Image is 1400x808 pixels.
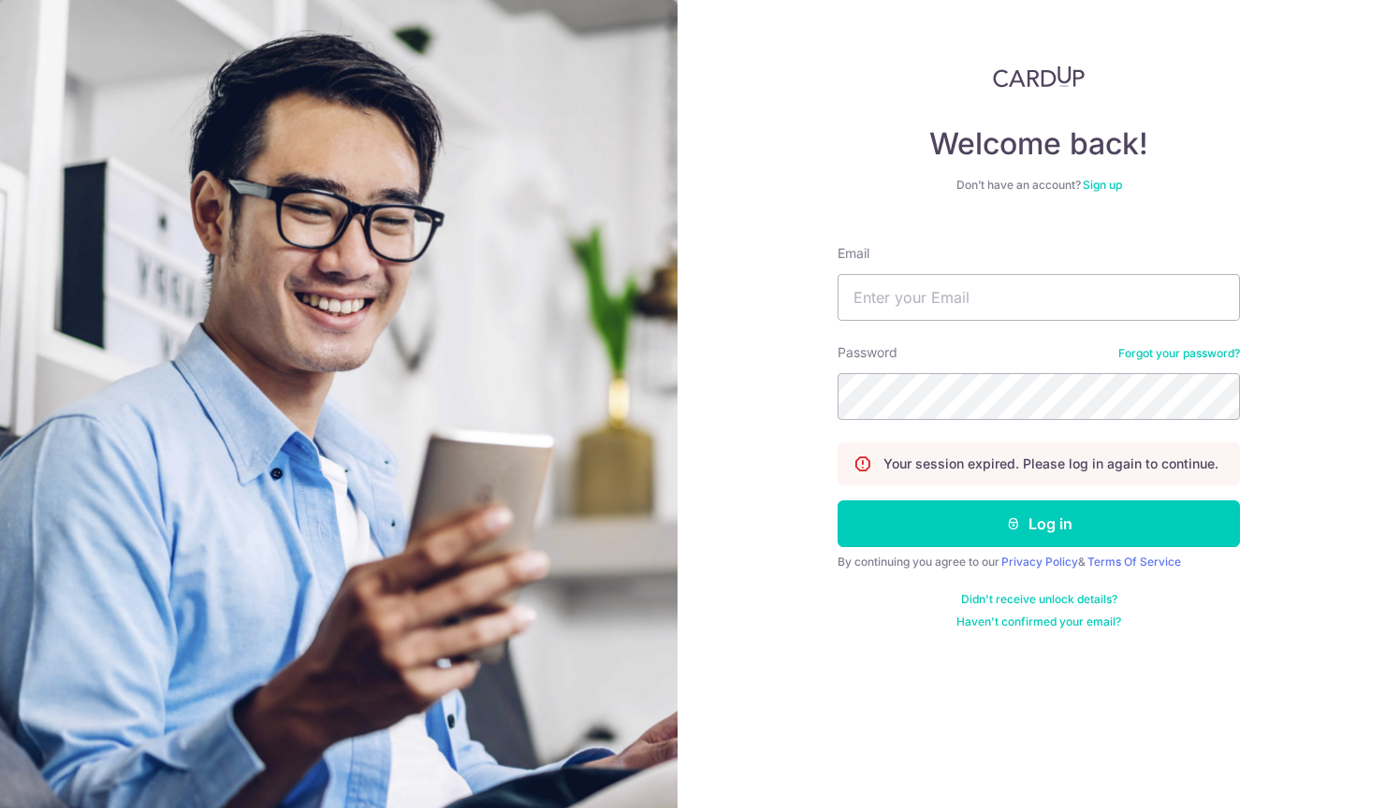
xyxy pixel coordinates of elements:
label: Email [838,244,869,263]
div: Don’t have an account? [838,178,1240,193]
a: Haven't confirmed your email? [956,614,1121,629]
a: Sign up [1083,178,1122,192]
h4: Welcome back! [838,125,1240,163]
button: Log in [838,500,1240,547]
img: CardUp Logo [993,65,1085,88]
label: Password [838,343,897,362]
a: Privacy Policy [1001,555,1078,569]
p: Your session expired. Please log in again to continue. [883,454,1218,473]
a: Terms Of Service [1087,555,1181,569]
input: Enter your Email [838,274,1240,321]
div: By continuing you agree to our & [838,555,1240,570]
a: Forgot your password? [1118,346,1240,361]
a: Didn't receive unlock details? [961,592,1117,607]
